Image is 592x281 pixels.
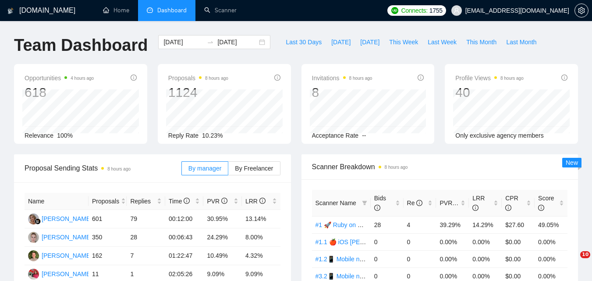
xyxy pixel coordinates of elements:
span: 1755 [429,6,443,15]
a: #3.2📱 Mobile no stack [PERSON_NAME] (-iOS) [315,273,450,280]
td: 162 [89,247,127,265]
span: PVR [440,199,460,206]
button: Last 30 Days [281,35,326,49]
td: 0.00% [436,250,469,267]
img: P [28,250,39,261]
span: Re [407,199,423,206]
time: 4 hours ago [71,76,94,81]
a: OT[PERSON_NAME] [28,270,92,277]
div: 618 [25,84,94,101]
span: Opportunities [25,73,94,83]
span: Proposals [168,73,228,83]
span: filter [362,200,367,206]
input: End date [217,37,257,47]
img: upwork-logo.png [391,7,398,14]
span: 10 [580,251,590,258]
td: 00:06:43 [165,228,204,247]
img: TK [28,232,39,243]
button: This Week [384,35,423,49]
span: info-circle [221,198,227,204]
span: info-circle [131,75,137,81]
div: [PERSON_NAME] [42,269,92,279]
img: gigradar-bm.png [35,218,41,224]
span: Bids [374,195,386,211]
th: Name [25,193,89,210]
span: -- [362,132,366,139]
button: Last Month [501,35,541,49]
span: Reply Rate [168,132,199,139]
a: homeHome [103,7,129,14]
span: LRR [472,195,485,211]
td: $0.00 [502,250,535,267]
span: info-circle [418,75,424,81]
button: Last Week [423,35,461,49]
span: info-circle [374,205,380,211]
span: [DATE] [331,37,351,47]
span: Proposal Sending Stats [25,163,181,174]
td: 0.00% [436,233,469,250]
span: [DATE] [360,37,379,47]
td: 13.14% [242,210,280,228]
span: Last 30 Days [286,37,322,47]
td: 30.95% [203,210,242,228]
button: [DATE] [355,35,384,49]
iframe: Intercom live chat [562,251,583,272]
a: TK[PERSON_NAME] [28,233,92,240]
a: searchScanner [204,7,237,14]
img: logo [7,4,14,18]
time: 8 hours ago [385,165,408,170]
a: #1.2📱 Mobile no stack [PERSON_NAME] (-iOS) [315,256,450,263]
span: Acceptance Rate [312,132,359,139]
a: P[PERSON_NAME] [28,252,92,259]
td: 0 [371,250,404,267]
span: CPR [505,195,518,211]
span: 10.23% [202,132,223,139]
button: [DATE] [326,35,355,49]
div: [PERSON_NAME] [42,232,92,242]
span: info-circle [505,205,511,211]
td: 7 [127,247,165,265]
time: 8 hours ago [205,76,228,81]
td: 0.00% [535,250,567,267]
span: setting [575,7,588,14]
span: By manager [188,165,221,172]
span: info-circle [259,198,266,204]
div: 8 [312,84,372,101]
span: Proposals [92,196,119,206]
span: New [566,159,578,166]
span: info-circle [538,205,544,211]
span: Time [169,198,190,205]
td: 601 [89,210,127,228]
td: 00:12:00 [165,210,204,228]
td: 14.29% [469,216,502,233]
td: 01:22:47 [165,247,204,265]
th: Proposals [89,193,127,210]
time: 8 hours ago [500,76,524,81]
div: 1124 [168,84,228,101]
span: This Week [389,37,418,47]
td: 4.32% [242,247,280,265]
div: [PERSON_NAME] [42,214,92,224]
td: 28 [371,216,404,233]
td: 4 [404,216,436,233]
img: OT [28,269,39,280]
span: Dashboard [157,7,187,14]
td: 350 [89,228,127,247]
a: #1.1 🍎 iOS [PERSON_NAME] (Tam) 02/08 [315,238,435,245]
span: Scanner Name [315,199,356,206]
span: info-circle [184,198,190,204]
td: 0 [404,250,436,267]
img: MC [28,213,39,224]
td: 10.49% [203,247,242,265]
span: This Month [466,37,496,47]
span: Replies [130,196,155,206]
span: Score [538,195,554,211]
span: info-circle [416,200,422,206]
h1: Team Dashboard [14,35,148,56]
td: 0 [371,233,404,250]
input: Start date [163,37,203,47]
td: 79 [127,210,165,228]
span: By Freelancer [235,165,273,172]
span: LRR [245,198,266,205]
button: setting [574,4,588,18]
